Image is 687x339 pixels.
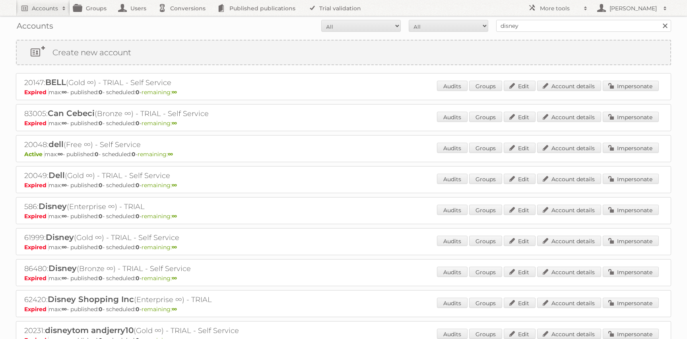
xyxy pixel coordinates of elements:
h2: 20049: (Gold ∞) - TRIAL - Self Service [24,170,303,181]
strong: 0 [99,275,103,282]
a: Account details [537,174,601,184]
strong: ∞ [168,151,173,158]
strong: 0 [99,89,103,96]
a: Audits [437,329,468,339]
strong: 0 [99,213,103,220]
strong: 0 [95,151,99,158]
a: Groups [469,174,502,184]
strong: ∞ [172,213,177,220]
strong: ∞ [62,120,67,127]
p: max: - published: - scheduled: - [24,244,663,251]
a: Groups [469,267,502,277]
span: Disney [46,232,74,242]
a: Groups [469,205,502,215]
span: Expired [24,213,49,220]
strong: 0 [99,182,103,189]
span: BELL [45,77,66,87]
span: remaining: [142,244,177,251]
a: Edit [504,298,536,308]
strong: 0 [136,306,140,313]
a: Account details [537,267,601,277]
h2: 83005: (Bronze ∞) - TRIAL - Self Service [24,108,303,119]
h2: 20048: (Free ∞) - Self Service [24,139,303,150]
a: Audits [437,174,468,184]
a: Audits [437,236,468,246]
h2: More tools [540,4,580,12]
a: Audits [437,81,468,91]
a: Account details [537,112,601,122]
a: Impersonate [603,81,659,91]
a: Impersonate [603,174,659,184]
span: Dell [49,170,65,180]
strong: ∞ [62,182,67,189]
strong: ∞ [172,182,177,189]
h2: 20231: (Gold ∞) - TRIAL - Self Service [24,325,303,336]
span: disneytom andjerry10 [45,325,134,335]
p: max: - published: - scheduled: - [24,89,663,96]
a: Account details [537,205,601,215]
strong: 0 [136,275,140,282]
a: Account details [537,81,601,91]
a: Impersonate [603,236,659,246]
span: Expired [24,244,49,251]
a: Account details [537,298,601,308]
h2: [PERSON_NAME] [607,4,659,12]
strong: 0 [132,151,136,158]
a: Edit [504,236,536,246]
a: Edit [504,205,536,215]
strong: ∞ [58,151,63,158]
a: Groups [469,81,502,91]
a: Edit [504,112,536,122]
strong: 0 [136,120,140,127]
span: Disney [39,201,67,211]
strong: 0 [99,120,103,127]
span: Can Cebeci [48,108,95,118]
h2: Accounts [32,4,58,12]
span: remaining: [142,275,177,282]
a: Impersonate [603,205,659,215]
a: Audits [437,112,468,122]
span: remaining: [142,120,177,127]
a: Impersonate [603,112,659,122]
strong: ∞ [62,275,67,282]
span: Active [24,151,45,158]
strong: ∞ [172,89,177,96]
span: dell [49,139,64,149]
span: Expired [24,306,49,313]
strong: 0 [136,89,140,96]
a: Impersonate [603,298,659,308]
h2: 61999: (Gold ∞) - TRIAL - Self Service [24,232,303,243]
p: max: - published: - scheduled: - [24,151,663,158]
a: Impersonate [603,143,659,153]
strong: 0 [136,213,140,220]
a: Audits [437,298,468,308]
h2: 20147: (Gold ∞) - TRIAL - Self Service [24,77,303,88]
strong: ∞ [62,89,67,96]
span: Expired [24,89,49,96]
strong: 0 [136,182,140,189]
a: Impersonate [603,267,659,277]
span: Expired [24,182,49,189]
strong: ∞ [62,213,67,220]
strong: ∞ [172,120,177,127]
p: max: - published: - scheduled: - [24,182,663,189]
a: Groups [469,112,502,122]
a: Audits [437,205,468,215]
span: Expired [24,120,49,127]
h2: 586: (Enterprise ∞) - TRIAL [24,201,303,212]
a: Edit [504,329,536,339]
strong: ∞ [172,244,177,251]
a: Groups [469,143,502,153]
a: Edit [504,174,536,184]
h2: 86480: (Bronze ∞) - TRIAL - Self Service [24,263,303,274]
strong: ∞ [172,306,177,313]
strong: 0 [99,306,103,313]
span: Expired [24,275,49,282]
a: Edit [504,81,536,91]
a: Groups [469,236,502,246]
a: Groups [469,298,502,308]
a: Account details [537,143,601,153]
span: remaining: [142,213,177,220]
strong: 0 [99,244,103,251]
p: max: - published: - scheduled: - [24,120,663,127]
